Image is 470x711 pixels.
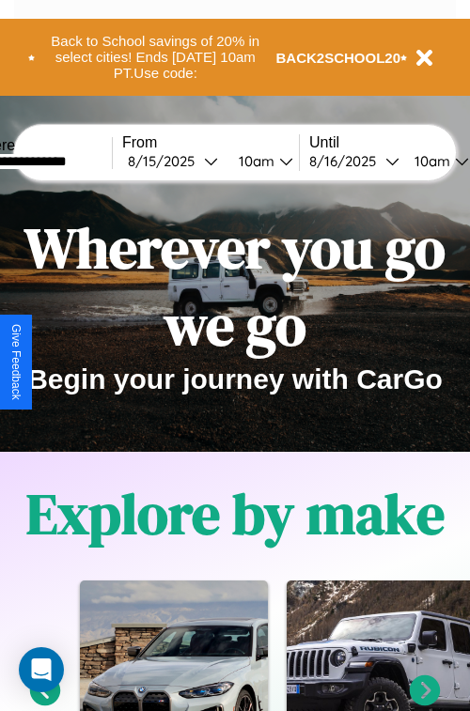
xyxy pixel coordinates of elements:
[405,152,455,170] div: 10am
[229,152,279,170] div: 10am
[276,50,401,66] b: BACK2SCHOOL20
[224,151,299,171] button: 10am
[122,151,224,171] button: 8/15/2025
[19,647,64,692] div: Open Intercom Messenger
[26,475,445,552] h1: Explore by make
[9,324,23,400] div: Give Feedback
[122,134,299,151] label: From
[309,152,385,170] div: 8 / 16 / 2025
[35,28,276,86] button: Back to School savings of 20% in select cities! Ends [DATE] 10am PT.Use code:
[128,152,204,170] div: 8 / 15 / 2025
